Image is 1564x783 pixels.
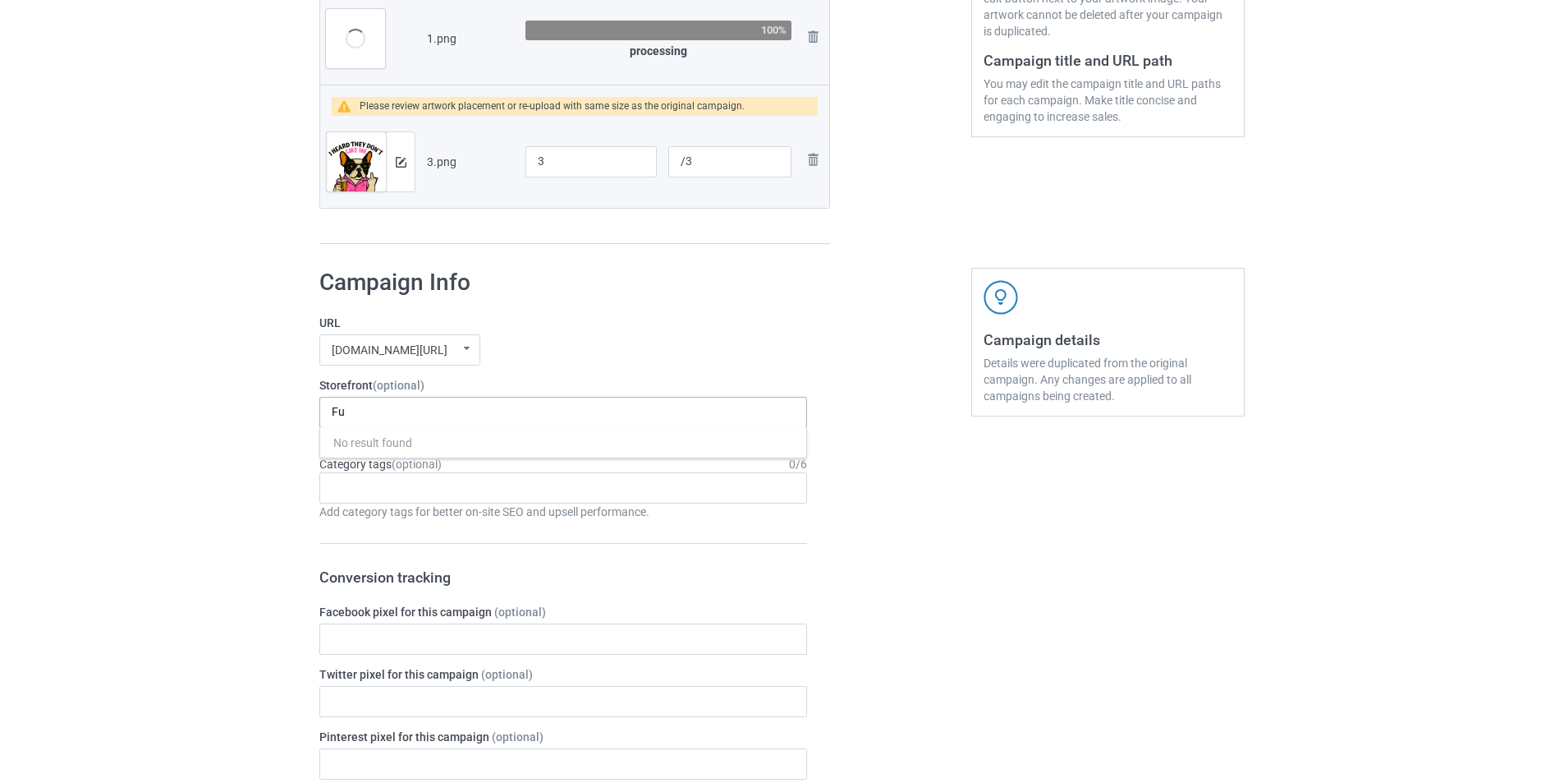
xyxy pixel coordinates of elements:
[392,458,442,471] span: (optional)
[373,379,424,392] span: (optional)
[319,666,807,683] label: Twitter pixel for this campaign
[319,604,807,620] label: Facebook pixel for this campaign
[984,76,1232,125] div: You may edit the campaign title and URL paths for each campaign. Make title concise and engaging ...
[332,344,447,356] div: [DOMAIN_NAME][URL]
[481,668,533,681] span: (optional)
[427,30,514,47] div: 1.png
[525,43,791,59] div: processing
[319,315,807,331] label: URL
[360,97,745,116] div: Please review artwork placement or re-upload with same size as the original campaign.
[494,606,546,619] span: (optional)
[984,355,1232,404] div: Details were duplicated from the original campaign. Any changes are applied to all campaigns bein...
[319,377,807,394] label: Storefront
[319,729,807,745] label: Pinterest pixel for this campaign
[327,132,386,221] img: original.png
[319,568,807,587] h3: Conversion tracking
[319,456,442,472] label: Category tags
[319,504,807,520] div: Add category tags for better on-site SEO and upsell performance.
[492,730,544,744] span: (optional)
[320,427,806,458] div: No result found
[337,100,360,113] img: warning
[984,51,1232,70] h3: Campaign title and URL path
[984,280,1018,315] img: svg+xml;base64,PD94bWwgdmVyc2lvbj0iMS4wIiBlbmNvZGluZz0iVVRGLTgiPz4KPHN2ZyB3aWR0aD0iNDJweCIgaGVpZ2...
[803,27,823,47] img: svg+xml;base64,PD94bWwgdmVyc2lvbj0iMS4wIiBlbmNvZGluZz0iVVRGLTgiPz4KPHN2ZyB3aWR0aD0iMjhweCIgaGVpZ2...
[803,150,823,169] img: svg+xml;base64,PD94bWwgdmVyc2lvbj0iMS4wIiBlbmNvZGluZz0iVVRGLTgiPz4KPHN2ZyB3aWR0aD0iMjhweCIgaGVpZ2...
[761,25,787,35] div: 100%
[396,157,406,168] img: svg+xml;base64,PD94bWwgdmVyc2lvbj0iMS4wIiBlbmNvZGluZz0iVVRGLTgiPz4KPHN2ZyB3aWR0aD0iMTRweCIgaGVpZ2...
[427,154,514,170] div: 3.png
[319,268,807,297] h1: Campaign Info
[789,456,807,472] div: 0 / 6
[984,330,1232,349] h3: Campaign details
